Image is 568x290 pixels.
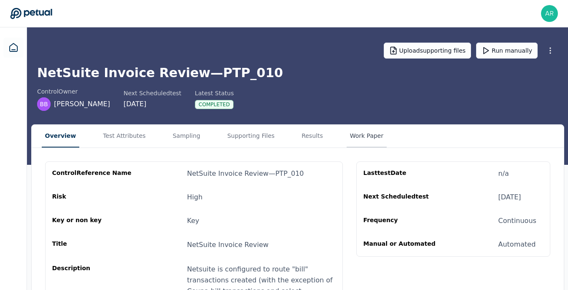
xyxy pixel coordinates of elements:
div: Completed [195,100,234,109]
button: Test Attributes [100,125,149,148]
button: Overview [42,125,80,148]
div: Title [52,239,133,250]
div: [DATE] [124,99,181,109]
div: NetSuite Invoice Review — PTP_010 [187,169,304,179]
a: Dashboard [3,38,24,58]
div: Manual or Automated [363,239,444,250]
div: control Owner [37,87,110,96]
div: [DATE] [498,192,521,202]
button: Run manually [476,43,538,59]
button: Sampling [169,125,204,148]
div: Frequency [363,216,444,226]
span: NetSuite Invoice Review [187,241,269,249]
span: [PERSON_NAME] [54,99,110,109]
span: BB [40,100,48,108]
div: High [187,192,203,202]
button: Results [298,125,326,148]
div: Latest Status [195,89,234,97]
button: Supporting Files [224,125,278,148]
div: Next Scheduled test [124,89,181,97]
div: Continuous [498,216,536,226]
button: Work Paper [347,125,387,148]
button: More Options [543,43,558,58]
div: Last test Date [363,169,444,179]
div: Key or non key [52,216,133,226]
h1: NetSuite Invoice Review — PTP_010 [37,65,558,81]
div: Automated [498,239,536,250]
div: Next Scheduled test [363,192,444,202]
div: Key [187,216,199,226]
button: Uploadsupporting files [384,43,471,59]
img: Abishek Ravi [541,5,558,22]
div: control Reference Name [52,169,133,179]
a: Go to Dashboard [10,8,52,19]
div: Risk [52,192,133,202]
div: n/a [498,169,509,179]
